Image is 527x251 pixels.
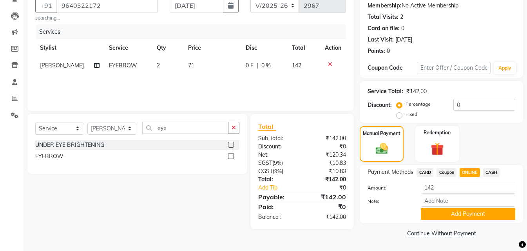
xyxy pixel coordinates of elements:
[258,168,273,175] span: CGST
[302,175,352,184] div: ₹142.00
[35,39,104,57] th: Stylist
[152,39,184,57] th: Qty
[368,36,394,44] div: Last Visit:
[246,61,254,70] span: 0 F
[241,39,287,57] th: Disc
[368,2,402,10] div: Membership:
[302,192,352,202] div: ₹142.00
[257,61,258,70] span: |
[252,202,302,211] div: Paid:
[361,229,522,238] a: Continue Without Payment
[406,101,431,108] label: Percentage
[292,62,301,69] span: 142
[252,159,302,167] div: ( )
[368,168,413,176] span: Payment Methods
[302,213,352,221] div: ₹142.00
[417,62,491,74] input: Enter Offer / Coupon Code
[35,152,63,161] div: EYEBROW
[427,141,448,157] img: _gift.svg
[274,160,281,166] span: 9%
[252,175,302,184] div: Total:
[252,192,302,202] div: Payable:
[372,142,392,156] img: _cash.svg
[252,151,302,159] div: Net:
[302,143,352,151] div: ₹0
[368,87,403,96] div: Service Total:
[387,47,390,55] div: 0
[421,182,515,194] input: Amount
[157,62,160,69] span: 2
[401,24,404,33] div: 0
[406,87,427,96] div: ₹142.00
[417,168,433,177] span: CARD
[287,39,320,57] th: Total
[188,62,194,69] span: 71
[421,208,515,220] button: Add Payment
[421,195,515,207] input: Add Note
[35,141,104,149] div: UNDER EYE BRIGHTENING
[261,61,271,70] span: 0 %
[302,151,352,159] div: ₹120.34
[368,13,398,21] div: Total Visits:
[436,168,456,177] span: Coupon
[406,111,417,118] label: Fixed
[109,62,137,69] span: EYEBROW
[483,168,500,177] span: CASH
[395,36,412,44] div: [DATE]
[104,39,152,57] th: Service
[320,39,346,57] th: Action
[302,202,352,211] div: ₹0
[302,134,352,143] div: ₹142.00
[252,134,302,143] div: Sub Total:
[252,143,302,151] div: Discount:
[400,13,403,21] div: 2
[368,2,515,10] div: No Active Membership
[302,159,352,167] div: ₹10.83
[36,25,352,39] div: Services
[35,14,158,22] small: searching...
[362,184,415,191] label: Amount:
[368,64,417,72] div: Coupon Code
[258,123,276,131] span: Total
[363,130,400,137] label: Manual Payment
[252,167,302,175] div: ( )
[302,167,352,175] div: ₹10.83
[368,101,392,109] div: Discount:
[252,213,302,221] div: Balance :
[252,184,311,192] a: Add Tip
[183,39,241,57] th: Price
[494,62,516,74] button: Apply
[40,62,84,69] span: [PERSON_NAME]
[424,129,451,136] label: Redemption
[274,168,282,174] span: 9%
[460,168,480,177] span: ONLINE
[142,122,228,134] input: Search or Scan
[362,198,415,205] label: Note:
[368,47,385,55] div: Points:
[368,24,400,33] div: Card on file:
[258,159,272,166] span: SGST
[310,184,352,192] div: ₹0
